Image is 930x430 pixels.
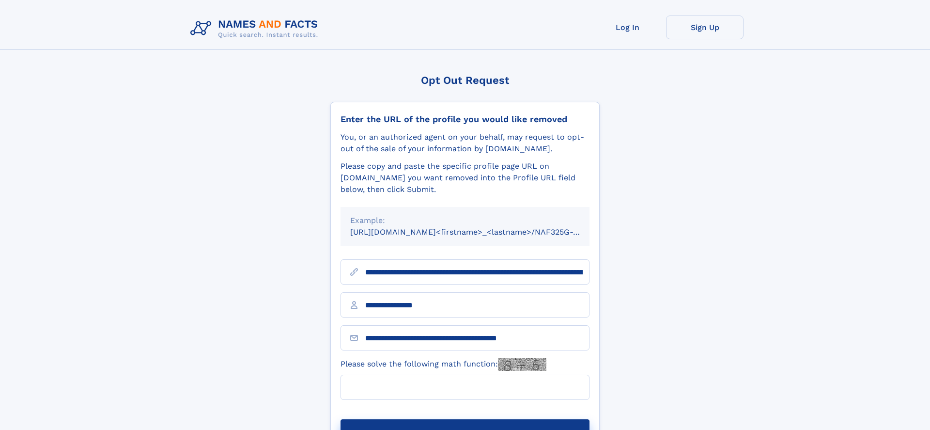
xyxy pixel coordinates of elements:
[350,215,580,226] div: Example:
[341,131,589,155] div: You, or an authorized agent on your behalf, may request to opt-out of the sale of your informatio...
[341,160,589,195] div: Please copy and paste the specific profile page URL on [DOMAIN_NAME] you want removed into the Pr...
[330,74,600,86] div: Opt Out Request
[341,114,589,125] div: Enter the URL of the profile you would like removed
[186,16,326,42] img: Logo Names and Facts
[589,16,666,39] a: Log In
[666,16,744,39] a: Sign Up
[350,227,608,237] small: [URL][DOMAIN_NAME]<firstname>_<lastname>/NAF325G-xxxxxxxx
[341,358,546,371] label: Please solve the following math function:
